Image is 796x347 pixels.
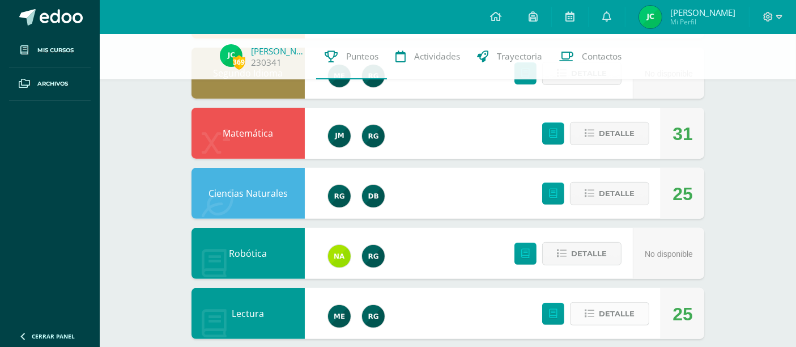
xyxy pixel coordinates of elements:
[542,242,622,265] button: Detalle
[672,289,693,340] div: 25
[328,305,351,328] img: e5319dee200a4f57f0a5ff00aaca67bb.png
[469,34,551,79] a: Trayectoria
[251,45,308,57] a: [PERSON_NAME]
[571,243,607,264] span: Detalle
[191,228,305,279] div: Robótica
[328,125,351,147] img: 6bd1f88eaa8f84a993684add4ac8f9ce.png
[251,57,282,69] a: 230341
[346,50,378,62] span: Punteos
[362,305,385,328] img: 24ef3269677dd7dd963c57b86ff4a022.png
[497,50,542,62] span: Trayectoria
[672,108,693,159] div: 31
[639,6,662,28] img: ea1128815ae1cf43e590f85f5e8a7301.png
[387,34,469,79] a: Actividades
[672,168,693,219] div: 25
[316,34,387,79] a: Punteos
[599,123,635,144] span: Detalle
[233,55,245,69] span: 369
[32,332,75,340] span: Cerrar panel
[570,302,649,325] button: Detalle
[414,50,460,62] span: Actividades
[670,7,735,18] span: [PERSON_NAME]
[191,288,305,339] div: Lectura
[9,67,91,101] a: Archivos
[37,46,74,55] span: Mis cursos
[670,17,735,27] span: Mi Perfil
[9,34,91,67] a: Mis cursos
[362,245,385,268] img: 24ef3269677dd7dd963c57b86ff4a022.png
[362,125,385,147] img: 24ef3269677dd7dd963c57b86ff4a022.png
[599,303,635,324] span: Detalle
[191,168,305,219] div: Ciencias Naturales
[582,50,622,62] span: Contactos
[328,245,351,268] img: 35a337993bdd6a3ef9ef2b9abc5596bd.png
[551,34,630,79] a: Contactos
[645,249,693,259] span: No disponible
[570,182,649,205] button: Detalle
[362,185,385,208] img: 2ce8b78723d74065a2fbc9da14b79a38.png
[220,44,242,67] img: ea1128815ae1cf43e590f85f5e8a7301.png
[599,183,635,204] span: Detalle
[37,79,68,88] span: Archivos
[570,122,649,145] button: Detalle
[191,108,305,159] div: Matemática
[328,185,351,208] img: 24ef3269677dd7dd963c57b86ff4a022.png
